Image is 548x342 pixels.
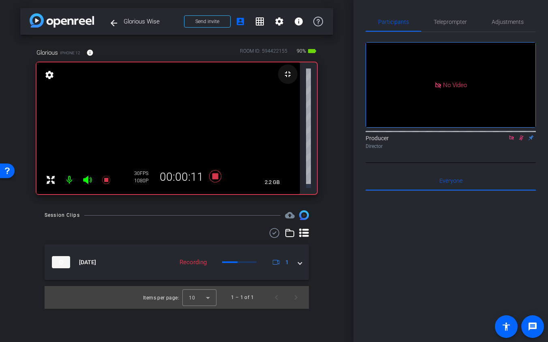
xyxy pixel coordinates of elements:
[528,322,537,331] mat-icon: message
[366,134,536,150] div: Producer
[195,18,219,25] span: Send invite
[294,17,304,26] mat-icon: info
[30,13,94,28] img: app-logo
[262,177,283,187] span: 2.2 GB
[45,244,309,280] mat-expansion-panel-header: thumb-nail[DATE]Recording1
[52,256,70,268] img: thumb-nail
[434,19,467,25] span: Teleprompter
[60,50,80,56] span: iPhone 12
[295,45,307,58] span: 90%
[176,258,211,267] div: Recording
[286,288,306,307] button: Next page
[109,18,119,28] mat-icon: arrow_back
[501,322,511,331] mat-icon: accessibility
[45,211,80,219] div: Session Clips
[283,69,293,79] mat-icon: fullscreen_exit
[44,70,55,80] mat-icon: settings
[240,47,287,59] div: ROOM ID: 594422155
[255,17,265,26] mat-icon: grid_on
[124,13,179,30] span: Glorious Wise
[36,48,58,57] span: Glorious
[285,258,289,267] span: 1
[235,17,245,26] mat-icon: account_box
[299,210,309,220] img: Session clips
[79,258,96,267] span: [DATE]
[154,170,209,184] div: 00:00:11
[267,288,286,307] button: Previous page
[307,46,317,56] mat-icon: battery_std
[443,81,467,88] span: No Video
[134,170,154,177] div: 30
[134,177,154,184] div: 1080P
[274,17,284,26] mat-icon: settings
[143,294,179,302] div: Items per page:
[285,210,295,220] span: Destinations for your clips
[231,293,254,301] div: 1 – 1 of 1
[285,210,295,220] mat-icon: cloud_upload
[184,15,231,28] button: Send invite
[86,49,94,56] mat-icon: info
[378,19,409,25] span: Participants
[439,178,462,184] span: Everyone
[492,19,524,25] span: Adjustments
[140,171,148,176] span: FPS
[366,143,536,150] div: Director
